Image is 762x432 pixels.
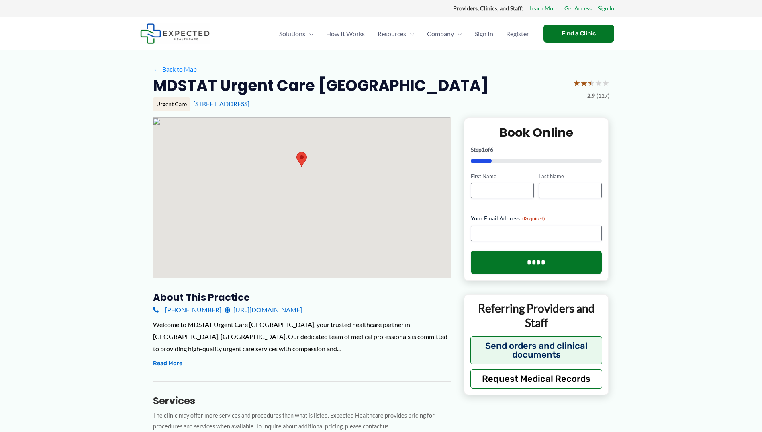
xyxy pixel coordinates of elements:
[153,291,451,304] h3: About this practice
[320,20,371,48] a: How It Works
[588,76,595,91] span: ★
[406,20,414,48] span: Menu Toggle
[475,20,493,48] span: Sign In
[471,173,534,180] label: First Name
[421,20,468,48] a: CompanyMenu Toggle
[602,76,609,91] span: ★
[543,25,614,43] a: Find a Clinic
[539,173,602,180] label: Last Name
[427,20,454,48] span: Company
[564,3,592,14] a: Get Access
[305,20,313,48] span: Menu Toggle
[482,146,485,153] span: 1
[470,336,603,364] button: Send orders and clinical documents
[273,20,320,48] a: SolutionsMenu Toggle
[273,20,535,48] nav: Primary Site Navigation
[140,23,210,44] img: Expected Healthcare Logo - side, dark font, small
[153,65,161,73] span: ←
[153,97,190,111] div: Urgent Care
[471,125,602,140] h2: Book Online
[595,76,602,91] span: ★
[471,214,602,222] label: Your Email Address
[225,304,302,316] a: [URL][DOMAIN_NAME]
[573,76,580,91] span: ★
[522,216,545,222] span: (Required)
[153,319,451,354] div: Welcome to MDSTAT Urgent Care [GEOGRAPHIC_DATA], your trusted healthcare partner in [GEOGRAPHIC_D...
[153,76,489,95] h2: MDSTAT Urgent Care [GEOGRAPHIC_DATA]
[598,3,614,14] a: Sign In
[490,146,493,153] span: 6
[470,301,603,330] p: Referring Providers and Staff
[153,359,182,368] button: Read More
[153,410,451,432] p: The clinic may offer more services and procedures than what is listed. Expected Healthcare provid...
[468,20,500,48] a: Sign In
[153,63,197,75] a: ←Back to Map
[453,5,523,12] strong: Providers, Clinics, and Staff:
[500,20,535,48] a: Register
[506,20,529,48] span: Register
[471,147,602,152] p: Step of
[529,3,558,14] a: Learn More
[378,20,406,48] span: Resources
[193,100,249,107] a: [STREET_ADDRESS]
[580,76,588,91] span: ★
[454,20,462,48] span: Menu Toggle
[597,91,609,101] span: (127)
[153,395,451,407] h3: Services
[326,20,365,48] span: How It Works
[470,369,603,389] button: Request Medical Records
[371,20,421,48] a: ResourcesMenu Toggle
[279,20,305,48] span: Solutions
[153,304,221,316] a: [PHONE_NUMBER]
[587,91,595,101] span: 2.9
